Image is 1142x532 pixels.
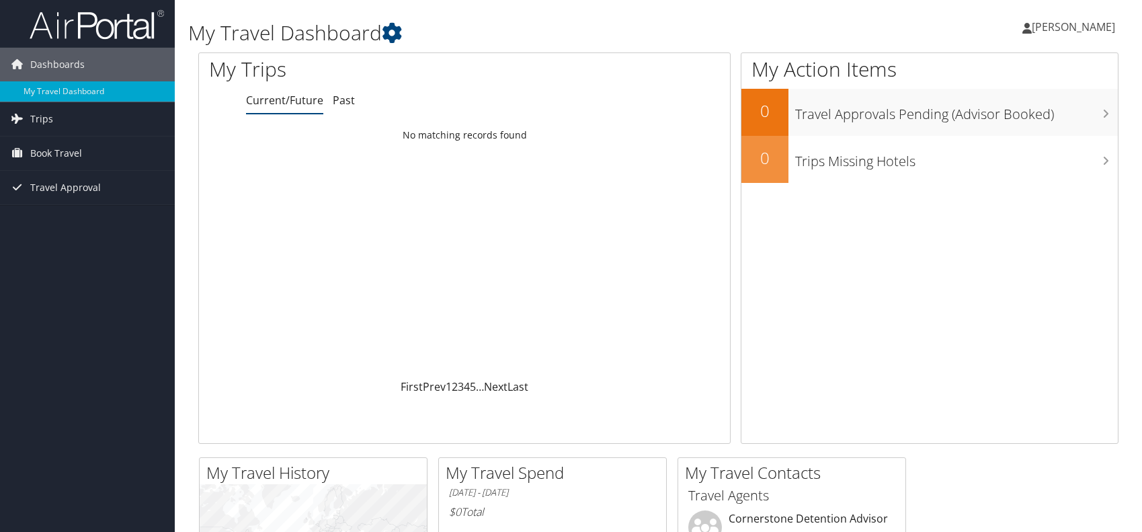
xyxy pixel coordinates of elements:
a: Last [507,379,528,394]
a: 4 [464,379,470,394]
span: $0 [449,504,461,519]
h2: 0 [741,147,788,169]
td: No matching records found [199,123,730,147]
h3: Travel Agents [688,486,895,505]
span: … [476,379,484,394]
a: Current/Future [246,93,323,108]
span: Travel Approval [30,171,101,204]
a: 2 [452,379,458,394]
img: airportal-logo.png [30,9,164,40]
h1: My Travel Dashboard [188,19,815,47]
h3: Travel Approvals Pending (Advisor Booked) [795,98,1118,124]
a: 1 [446,379,452,394]
h1: My Trips [209,55,499,83]
span: Dashboards [30,48,85,81]
a: Past [333,93,355,108]
span: [PERSON_NAME] [1032,20,1115,34]
h6: Total [449,504,656,519]
h2: My Travel History [206,461,427,484]
a: Next [484,379,507,394]
a: First [401,379,423,394]
a: Prev [423,379,446,394]
a: 0Travel Approvals Pending (Advisor Booked) [741,89,1118,136]
h1: My Action Items [741,55,1118,83]
a: 5 [470,379,476,394]
span: Book Travel [30,137,82,170]
h2: 0 [741,100,788,122]
a: 3 [458,379,464,394]
h2: My Travel Contacts [685,461,905,484]
h2: My Travel Spend [446,461,666,484]
a: [PERSON_NAME] [1022,7,1129,47]
span: Trips [30,102,53,136]
h6: [DATE] - [DATE] [449,486,656,499]
a: 0Trips Missing Hotels [741,136,1118,183]
h3: Trips Missing Hotels [795,145,1118,171]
